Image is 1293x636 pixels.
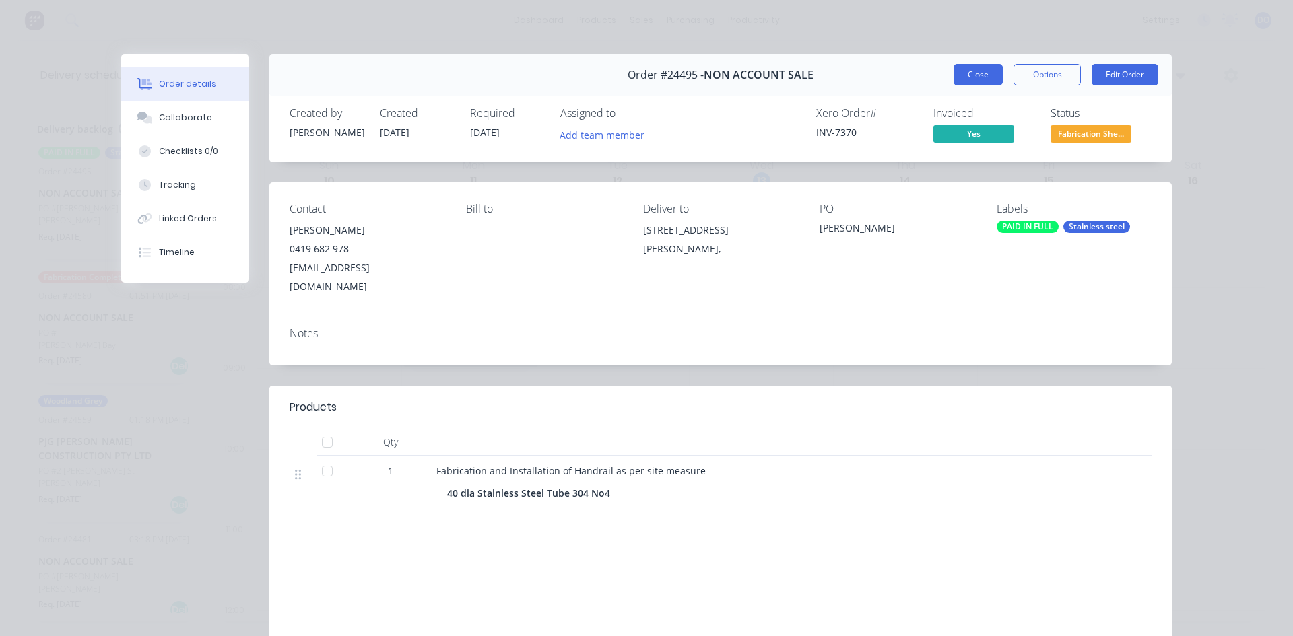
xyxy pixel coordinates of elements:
div: [STREET_ADDRESS] [643,221,798,240]
button: Collaborate [121,101,249,135]
div: Bill to [466,203,621,215]
div: 0419 682 978 [290,240,444,258]
span: Yes [933,125,1014,142]
div: 40 dia Stainless Steel Tube 304 No4 [447,483,616,503]
div: Linked Orders [159,213,217,225]
span: 1 [388,464,393,478]
div: Created by [290,107,364,120]
button: Tracking [121,168,249,202]
button: Close [954,64,1003,85]
span: [DATE] [380,126,409,139]
button: Fabrication She... [1051,125,1131,145]
span: Fabrication and Installation of Handrail as per site measure [436,464,706,477]
div: Order details [159,78,216,90]
div: INV-7370 [816,125,917,139]
div: Qty [350,429,431,456]
div: [PERSON_NAME]0419 682 978[EMAIL_ADDRESS][DOMAIN_NAME] [290,221,444,296]
button: Order details [121,67,249,101]
div: Invoiced [933,107,1034,120]
div: [PERSON_NAME], [643,240,798,258]
span: [DATE] [470,126,500,139]
div: Contact [290,203,444,215]
div: [PERSON_NAME] [290,125,364,139]
button: Add team member [560,125,652,143]
button: Linked Orders [121,202,249,236]
button: Options [1014,64,1081,85]
div: Required [470,107,544,120]
div: Checklists 0/0 [159,145,218,157]
div: Created [380,107,454,120]
button: Timeline [121,236,249,269]
span: NON ACCOUNT SALE [704,69,814,81]
div: Deliver to [643,203,798,215]
div: Notes [290,327,1152,340]
div: Collaborate [159,112,212,124]
div: Stainless steel [1063,221,1130,233]
span: Fabrication She... [1051,125,1131,142]
button: Add team member [553,125,652,143]
div: PO [820,203,974,215]
span: Order #24495 - [628,69,704,81]
div: [PERSON_NAME] [290,221,444,240]
button: Checklists 0/0 [121,135,249,168]
div: Timeline [159,246,195,258]
div: [EMAIL_ADDRESS][DOMAIN_NAME] [290,258,444,296]
div: Tracking [159,179,196,191]
div: PAID IN FULL [997,221,1059,233]
div: Labels [997,203,1152,215]
div: Status [1051,107,1152,120]
div: Assigned to [560,107,695,120]
div: Xero Order # [816,107,917,120]
button: Edit Order [1092,64,1158,85]
div: Products [290,399,337,415]
div: [STREET_ADDRESS][PERSON_NAME], [643,221,798,264]
div: [PERSON_NAME] [820,221,974,240]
